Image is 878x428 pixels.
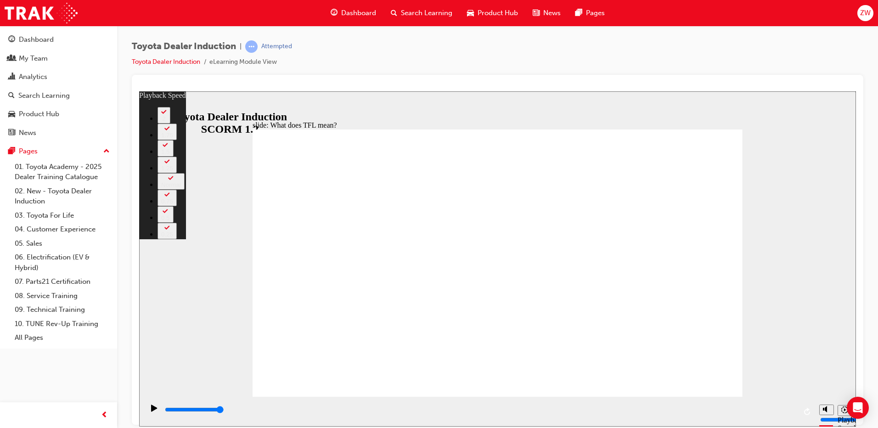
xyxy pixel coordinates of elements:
a: Dashboard [4,31,113,48]
div: Open Intercom Messenger [847,397,869,419]
button: ZW [857,5,873,21]
span: chart-icon [8,73,15,81]
button: Play (Ctrl+Alt+P) [5,313,20,328]
span: guage-icon [331,7,338,19]
button: 2 [18,16,31,32]
a: Toyota Dealer Induction [132,58,200,66]
span: prev-icon [101,410,108,421]
a: 01. Toyota Academy - 2025 Dealer Training Catalogue [11,160,113,184]
a: 10. TUNE Rev-Up Training [11,317,113,331]
a: news-iconNews [525,4,568,23]
input: slide progress [26,315,85,322]
span: pages-icon [8,147,15,156]
span: news-icon [8,129,15,137]
div: Pages [19,146,38,157]
a: guage-iconDashboard [323,4,383,23]
div: 2 [22,24,28,31]
div: News [19,128,36,138]
span: Dashboard [341,8,376,18]
div: Attempted [261,42,292,51]
a: 06. Electrification (EV & Hybrid) [11,250,113,275]
input: volume [681,325,740,332]
button: Pages [4,143,113,160]
a: car-iconProduct Hub [460,4,525,23]
a: Search Learning [4,87,113,104]
a: 08. Service Training [11,289,113,303]
span: search-icon [391,7,397,19]
span: people-icon [8,55,15,63]
span: up-icon [103,146,110,158]
div: Analytics [19,72,47,82]
a: pages-iconPages [568,4,612,23]
div: Playback Speed [698,325,712,341]
span: Product Hub [478,8,518,18]
a: Analytics [4,68,113,85]
span: Pages [586,8,605,18]
a: 02. New - Toyota Dealer Induction [11,184,113,208]
a: 07. Parts21 Certification [11,275,113,289]
span: Toyota Dealer Induction [132,41,236,52]
div: playback controls [5,305,675,335]
button: Replay (Ctrl+Alt+R) [662,314,675,327]
a: News [4,124,113,141]
span: search-icon [8,92,15,100]
a: 03. Toyota For Life [11,208,113,223]
span: pages-icon [575,7,582,19]
button: Playback speed [698,314,713,325]
div: Search Learning [18,90,70,101]
a: 09. Technical Training [11,303,113,317]
span: news-icon [533,7,540,19]
span: car-icon [467,7,474,19]
a: All Pages [11,331,113,345]
span: learningRecordVerb_ATTEMPT-icon [245,40,258,53]
span: | [240,41,242,52]
span: ZW [860,8,871,18]
a: 04. Customer Experience [11,222,113,237]
button: Mute (Ctrl+Alt+M) [680,313,695,324]
li: eLearning Module View [209,57,277,68]
span: News [543,8,561,18]
span: Search Learning [401,8,452,18]
span: car-icon [8,110,15,118]
div: Product Hub [19,109,59,119]
img: Trak [5,3,78,23]
a: Product Hub [4,106,113,123]
a: search-iconSearch Learning [383,4,460,23]
div: Dashboard [19,34,54,45]
span: guage-icon [8,36,15,44]
div: My Team [19,53,48,64]
a: My Team [4,50,113,67]
a: 05. Sales [11,237,113,251]
button: DashboardMy TeamAnalyticsSearch LearningProduct HubNews [4,29,113,143]
div: misc controls [675,305,712,335]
